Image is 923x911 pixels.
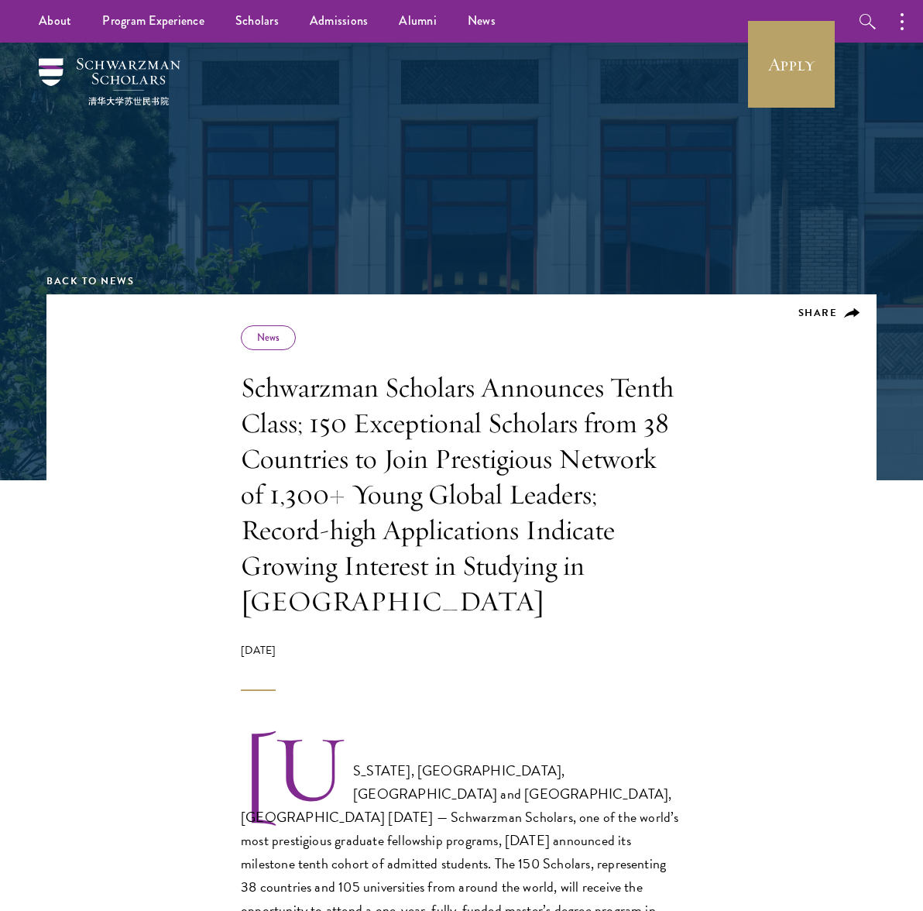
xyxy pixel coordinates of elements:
a: Apply [748,21,835,108]
h1: Schwarzman Scholars Announces Tenth Class; 150 Exceptional Scholars from 38 Countries to Join Pre... [241,370,682,620]
img: Schwarzman Scholars [39,58,180,105]
button: Share [798,306,861,320]
div: [DATE] [241,643,682,691]
a: Back to News [46,273,134,289]
a: News [257,330,280,345]
span: Share [798,305,838,321]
